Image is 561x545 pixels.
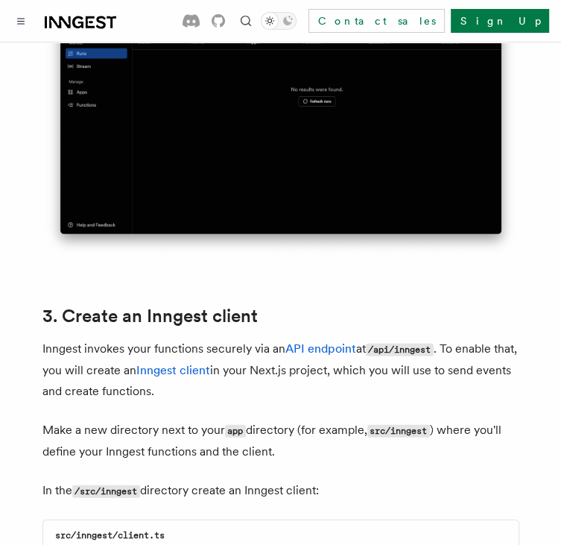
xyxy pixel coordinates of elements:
[285,341,356,356] a: API endpoint
[366,344,434,356] code: /api/inngest
[55,530,165,541] code: src/inngest/client.ts
[42,480,519,502] p: In the directory create an Inngest client:
[237,12,255,30] button: Find something...
[42,420,519,462] p: Make a new directory next to your directory (for example, ) where you'll define your Inngest func...
[261,12,297,30] button: Toggle dark mode
[308,9,445,33] a: Contact sales
[42,306,258,327] a: 3. Create an Inngest client
[136,363,210,377] a: Inngest client
[451,9,549,33] a: Sign Up
[72,485,140,498] code: /src/inngest
[12,12,30,30] button: Toggle navigation
[225,425,246,438] code: app
[367,425,430,438] code: src/inngest
[42,338,519,402] p: Inngest invokes your functions securely via an at . To enable that, you will create an in your Ne...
